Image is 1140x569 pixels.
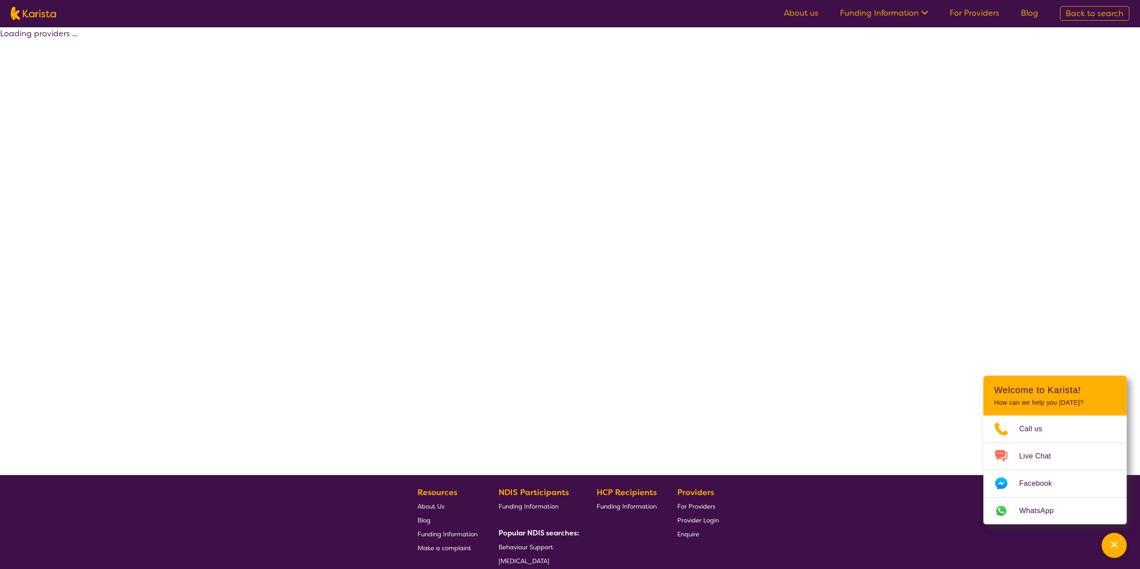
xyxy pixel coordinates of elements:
ul: Choose channel [983,415,1127,524]
a: Back to search [1060,6,1129,21]
span: Make a complaint [417,544,471,552]
div: Channel Menu [983,376,1127,524]
a: Blog [1021,8,1038,18]
img: Karista logo [11,7,56,20]
span: Behaviour Support [499,543,553,551]
a: Funding Information [596,499,656,513]
a: Behaviour Support [499,540,576,554]
a: Funding Information [840,8,928,18]
a: For Providers [677,499,719,513]
span: Back to search [1066,8,1123,19]
a: About us [784,8,818,18]
b: NDIS Participants [499,487,569,498]
span: Enquire [677,530,699,538]
span: For Providers [677,502,715,510]
span: Funding Information [499,502,559,510]
a: Web link opens in a new tab. [983,497,1127,524]
b: Popular NDIS searches: [499,528,579,538]
a: For Providers [950,8,999,18]
span: Provider Login [677,516,719,524]
span: WhatsApp [1019,504,1064,518]
button: Channel Menu [1101,533,1127,558]
a: Make a complaint [417,541,478,555]
span: [MEDICAL_DATA] [499,557,549,565]
a: Funding Information [417,527,478,541]
p: How can we help you [DATE]? [994,399,1116,406]
span: Live Chat [1019,449,1062,463]
b: HCP Recipients [596,487,656,498]
span: Blog [417,516,430,524]
a: About Us [417,499,478,513]
a: Enquire [677,527,719,541]
span: About Us [417,502,444,510]
span: Funding Information [596,502,656,510]
span: Call us [1019,422,1053,436]
a: [MEDICAL_DATA] [499,554,576,568]
h2: Welcome to Karista! [994,385,1116,395]
b: Resources [417,487,457,498]
a: Provider Login [677,513,719,527]
span: Funding Information [417,530,478,538]
a: Blog [417,513,478,527]
a: Funding Information [499,499,576,513]
span: Facebook [1019,477,1063,490]
b: Providers [677,487,714,498]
